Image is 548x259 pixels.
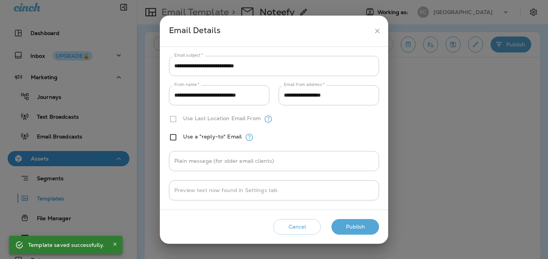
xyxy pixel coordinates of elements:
label: Email subject [174,52,203,58]
label: Use a "reply-to" Email [183,133,242,140]
label: Use Last Location Email From [183,115,261,121]
button: Publish [331,219,379,235]
button: Cancel [273,219,321,235]
label: From name [174,82,199,87]
button: Close [110,240,119,249]
button: close [370,24,384,38]
div: Email Details [169,24,370,38]
label: Email from address [284,82,325,87]
div: Template saved successfully. [28,238,104,252]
